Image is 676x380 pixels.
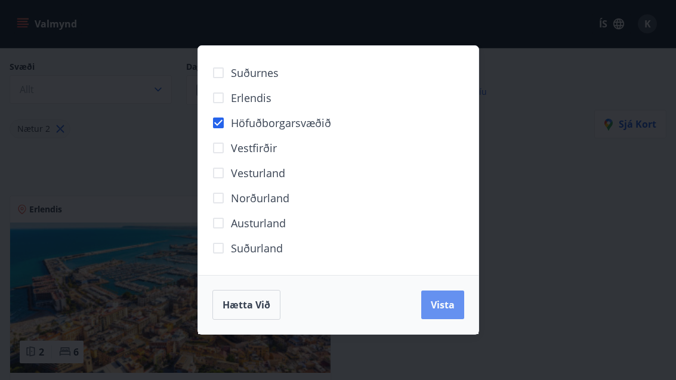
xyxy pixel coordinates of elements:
[421,291,464,319] button: Vista
[231,190,289,206] span: Norðurland
[231,215,286,231] span: Austurland
[431,298,455,311] span: Vista
[231,165,285,181] span: Vesturland
[231,115,331,131] span: Höfuðborgarsvæðið
[231,65,279,81] span: Suðurnes
[231,240,283,256] span: Suðurland
[231,140,277,156] span: Vestfirðir
[223,298,270,311] span: Hætta við
[231,90,271,106] span: Erlendis
[212,290,280,320] button: Hætta við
